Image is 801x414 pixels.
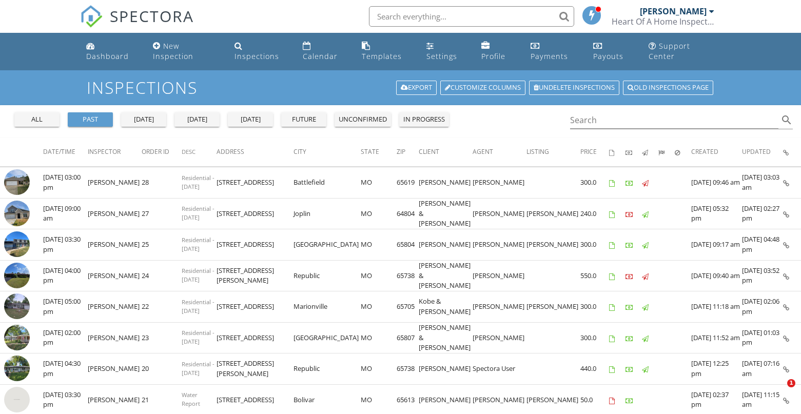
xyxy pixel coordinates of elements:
span: Agent [473,147,493,156]
td: [DATE] 09:00 am [43,198,88,229]
td: MO [361,260,397,291]
td: [PERSON_NAME] [473,167,526,199]
button: in progress [399,112,449,127]
td: [DATE] 03:03 am [742,167,783,199]
th: Published: Not sorted. [642,138,658,167]
th: Updated: Not sorted. [742,138,783,167]
th: City: Not sorted. [294,138,361,167]
td: 65705 [397,291,419,323]
td: MO [361,229,397,261]
th: Agreements signed: Not sorted. [609,138,626,167]
td: [DATE] 11:52 am [691,322,742,353]
span: Residential - [DATE] [182,236,214,252]
th: Canceled: Not sorted. [675,138,691,167]
a: Dashboard [82,37,141,66]
span: Residential - [DATE] [182,329,214,345]
div: Profile [481,51,505,61]
td: 65807 [397,322,419,353]
div: New Inspection [153,41,193,61]
td: [PERSON_NAME] [526,291,580,323]
td: 20 [142,353,182,385]
td: [PERSON_NAME] [473,229,526,261]
td: [DATE] 04:30 pm [43,353,88,385]
td: 300.0 [580,291,609,323]
input: Search [570,112,779,129]
td: 65804 [397,229,419,261]
td: Spectora User [473,353,526,385]
th: Client: Not sorted. [419,138,473,167]
td: 65619 [397,167,419,199]
td: 240.0 [580,198,609,229]
td: 65738 [397,260,419,291]
div: Heart Of A Home Inspections [612,16,714,27]
td: [PERSON_NAME] [88,353,142,385]
td: MO [361,198,397,229]
span: Residential - [DATE] [182,298,214,314]
td: [PERSON_NAME] & [PERSON_NAME] [419,322,473,353]
div: future [285,114,322,125]
th: Order ID: Not sorted. [142,138,182,167]
td: 65738 [397,353,419,385]
span: Price [580,147,597,156]
button: all [14,112,60,127]
td: [DATE] 04:00 pm [43,260,88,291]
a: Calendar [299,37,349,66]
span: Address [217,147,244,156]
td: [PERSON_NAME] [473,291,526,323]
button: unconfirmed [335,112,391,127]
td: [DATE] 03:00 pm [43,167,88,199]
a: Undelete inspections [529,81,619,95]
a: Inspections [230,37,290,66]
span: Date/Time [43,147,75,156]
button: [DATE] [121,112,166,127]
td: [DATE] 03:30 pm [43,229,88,261]
img: 9266453%2Fcover_photos%2FJDggrovVotmGylkcpQEN%2Fsmall.jpg [4,293,30,319]
button: [DATE] [228,112,273,127]
td: [PERSON_NAME] [88,260,142,291]
td: [PERSON_NAME] [88,229,142,261]
a: Company Profile [477,37,518,66]
td: [DATE] 02:06 pm [742,291,783,323]
span: Created [691,147,718,156]
span: Updated [742,147,771,156]
input: Search everything... [369,6,574,27]
th: Listing: Not sorted. [526,138,580,167]
div: Support Center [649,41,690,61]
a: Settings [422,37,469,66]
div: past [72,114,109,125]
td: 64804 [397,198,419,229]
td: [PERSON_NAME] [473,260,526,291]
td: [PERSON_NAME] & [PERSON_NAME] [419,260,473,291]
td: [DATE] 05:00 pm [43,291,88,323]
td: [DATE] 01:03 pm [742,322,783,353]
img: 9274824%2Fcover_photos%2Fxk0RoWSCK09FzXS1VNa7%2Fsmall.jpg [4,325,30,350]
span: Desc [182,148,196,155]
img: 9258715%2Fcover_photos%2Fknl8fTzBwM7lGPsOw9tS%2Fsmall.jpg [4,356,30,381]
button: [DATE] [174,112,220,127]
td: [PERSON_NAME] [88,291,142,323]
td: [PERSON_NAME] [526,229,580,261]
td: [PERSON_NAME] [419,229,473,261]
div: [DATE] [125,114,162,125]
div: in progress [403,114,445,125]
td: 440.0 [580,353,609,385]
th: Inspection Details: Not sorted. [783,138,801,167]
div: Templates [362,51,402,61]
img: The Best Home Inspection Software - Spectora [80,5,103,28]
td: 550.0 [580,260,609,291]
td: Joplin [294,198,361,229]
td: [PERSON_NAME] [473,198,526,229]
a: New Inspection [149,37,222,66]
th: Price: Not sorted. [580,138,609,167]
span: Residential - [DATE] [182,174,214,190]
a: Templates [358,37,414,66]
td: Marionville [294,291,361,323]
div: [DATE] [232,114,269,125]
span: Residential - [DATE] [182,360,214,377]
td: Battlefield [294,167,361,199]
td: [PERSON_NAME] [88,322,142,353]
td: [STREET_ADDRESS][PERSON_NAME] [217,260,294,291]
div: [PERSON_NAME] [640,6,707,16]
td: MO [361,291,397,323]
span: Residential - [DATE] [182,267,214,283]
